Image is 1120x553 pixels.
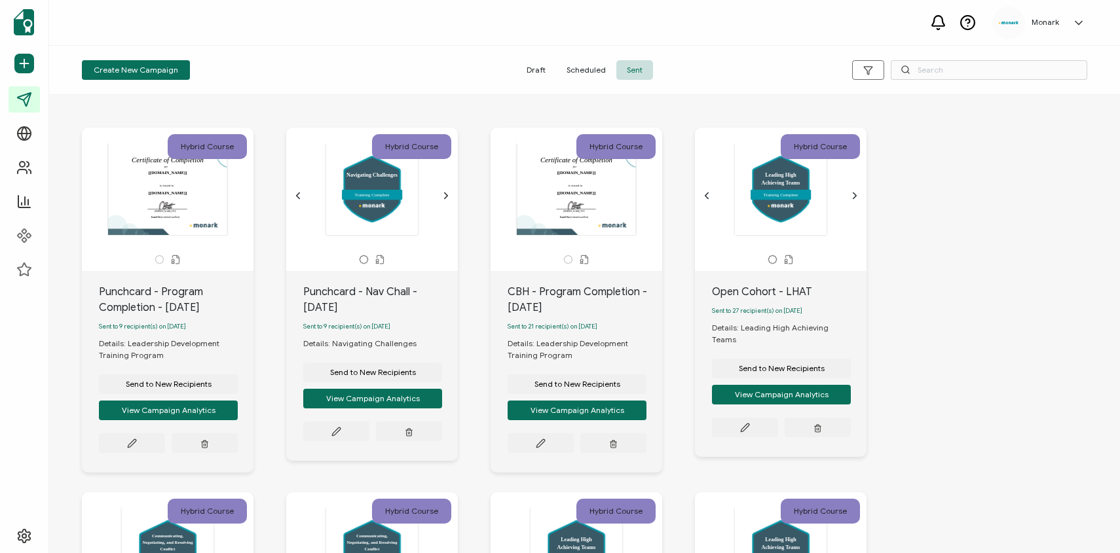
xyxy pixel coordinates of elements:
[508,401,646,420] button: View Campaign Analytics
[576,499,656,524] div: Hybrid Course
[712,307,802,315] span: Sent to 27 recipient(s) on [DATE]
[372,134,451,159] div: Hybrid Course
[14,9,34,35] img: sertifier-logomark-colored.svg
[781,134,860,159] div: Hybrid Course
[576,134,656,159] div: Hybrid Course
[303,338,430,349] div: Details: Navigating Challenges
[781,499,860,524] div: Hybrid Course
[508,323,597,330] span: Sent to 21 recipient(s) on [DATE]
[168,499,247,524] div: Hybrid Course
[168,134,247,159] div: Hybrid Course
[739,365,825,372] span: Send to New Recipients
[303,284,458,315] div: Punchcard - Nav Chall - [DATE]
[534,380,620,388] span: Send to New Recipients
[701,190,712,201] ion-icon: chevron back outline
[616,60,653,80] span: Sent
[891,60,1087,80] input: Search
[293,190,303,201] ion-icon: chevron back outline
[712,385,851,404] button: View Campaign Analytics
[1055,490,1120,553] iframe: Chat Widget
[508,338,662,361] div: Details: Leadership Development Training Program
[441,190,451,201] ion-icon: chevron forward outline
[99,338,253,361] div: Details: Leadership Development Training Program
[126,380,212,388] span: Send to New Recipients
[508,284,662,315] div: CBH - Program Completion - [DATE]
[1032,18,1059,27] h5: Monark
[99,284,253,315] div: Punchcard - Program Completion - [DATE]
[303,363,442,382] button: Send to New Recipients
[849,190,860,201] ion-icon: chevron forward outline
[303,389,442,408] button: View Campaign Analytics
[330,368,416,376] span: Send to New Recipients
[508,374,646,394] button: Send to New Recipients
[99,401,238,420] button: View Campaign Analytics
[999,21,1018,24] img: 0563c257-c268-459f-8f5a-943513c310c2.png
[712,284,867,300] div: Open Cohort - LHAT
[712,359,851,378] button: Send to New Recipients
[712,322,867,346] div: Details: Leading High Achieving Teams
[99,323,186,330] span: Sent to 9 recipient(s) on [DATE]
[516,60,556,80] span: Draft
[303,323,390,330] span: Sent to 9 recipient(s) on [DATE]
[94,66,178,74] span: Create New Campaign
[99,374,238,394] button: Send to New Recipients
[556,60,616,80] span: Scheduled
[372,499,451,524] div: Hybrid Course
[82,60,190,80] button: Create New Campaign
